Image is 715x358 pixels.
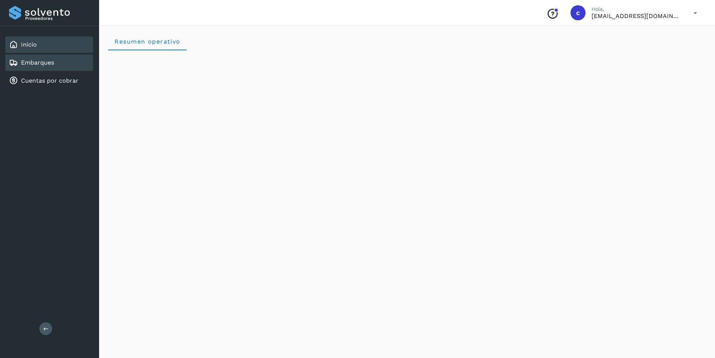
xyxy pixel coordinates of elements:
[21,77,78,84] a: Cuentas por cobrar
[5,73,93,89] div: Cuentas por cobrar
[21,41,37,48] a: Inicio
[592,6,682,12] p: Hola,
[25,16,90,21] p: Proveedores
[114,38,181,45] span: Resumen operativo
[21,59,54,66] a: Embarques
[592,12,682,20] p: carlosvazqueztgc@gmail.com
[5,54,93,71] div: Embarques
[5,36,93,53] div: Inicio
